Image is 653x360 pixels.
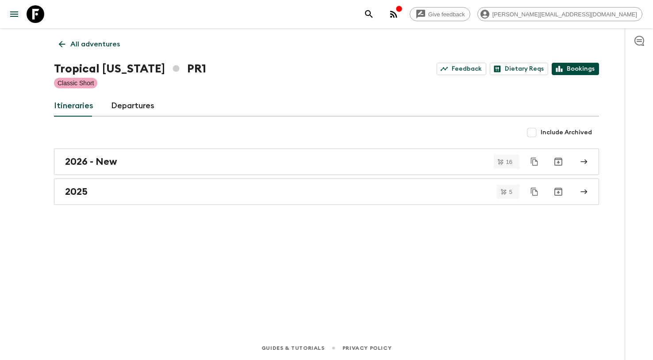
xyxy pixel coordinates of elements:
[54,35,125,53] a: All adventures
[423,11,470,18] span: Give feedback
[410,7,470,21] a: Give feedback
[501,159,518,165] span: 16
[342,343,392,353] a: Privacy Policy
[54,60,206,78] h1: Tropical [US_STATE] PR1
[54,178,599,205] a: 2025
[5,5,23,23] button: menu
[65,186,88,197] h2: 2025
[65,156,117,167] h2: 2026 - New
[54,95,93,117] a: Itineraries
[526,154,542,170] button: Duplicate
[261,343,325,353] a: Guides & Tutorials
[504,189,518,195] span: 5
[58,79,94,87] p: Classic Short
[552,63,599,75] a: Bookings
[477,7,642,21] div: [PERSON_NAME][EMAIL_ADDRESS][DOMAIN_NAME]
[70,39,120,49] p: All adventures
[526,184,542,200] button: Duplicate
[360,5,378,23] button: search adventures
[54,148,599,175] a: 2026 - New
[549,183,567,201] button: Archive
[437,63,486,75] a: Feedback
[541,128,592,137] span: Include Archived
[111,95,154,117] a: Departures
[488,11,642,18] span: [PERSON_NAME][EMAIL_ADDRESS][DOMAIN_NAME]
[549,153,567,171] button: Archive
[490,63,548,75] a: Dietary Reqs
